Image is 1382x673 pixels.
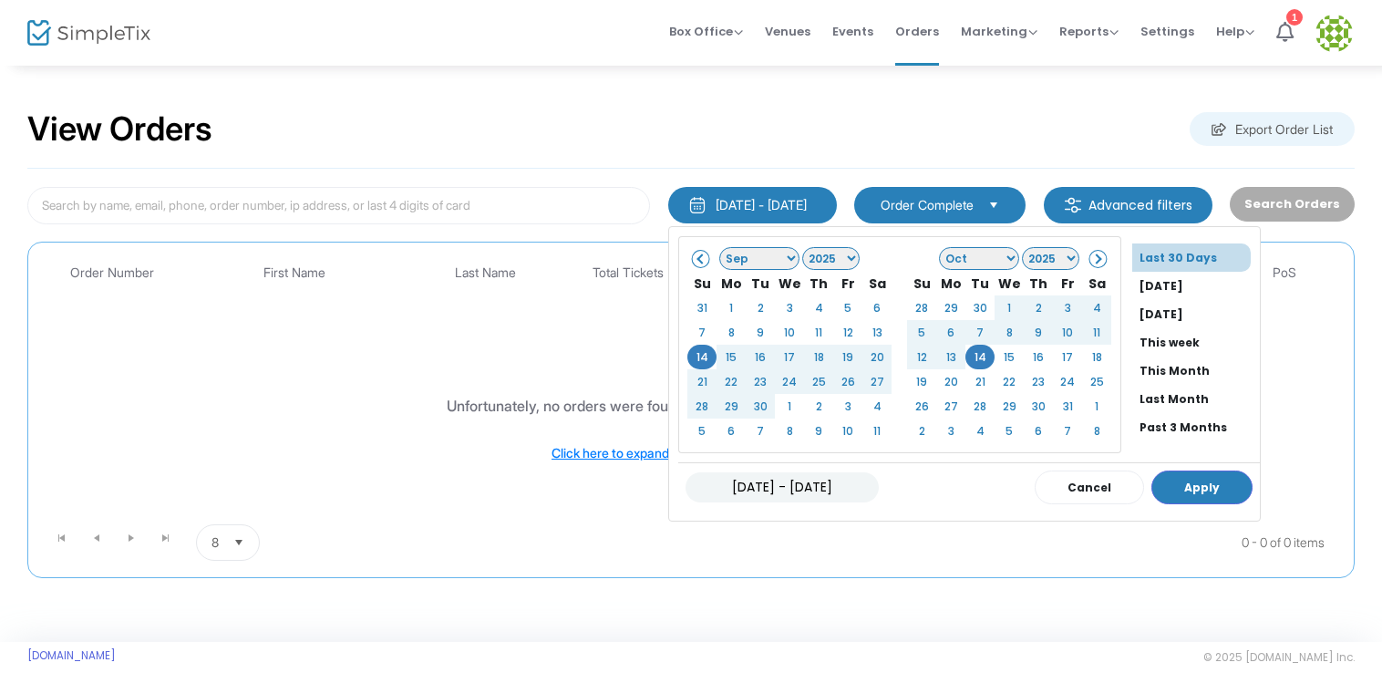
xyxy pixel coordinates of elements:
[1053,394,1082,419] td: 31
[447,395,936,417] div: Unfortunately, no orders were found. Please try adjusting the filters above.
[965,320,995,345] td: 7
[765,8,810,55] span: Venues
[1024,320,1053,345] td: 9
[1082,345,1111,369] td: 18
[862,320,892,345] td: 13
[907,271,936,295] th: Su
[804,419,833,443] td: 9
[441,524,1325,561] kendo-pager-info: 0 - 0 of 0 items
[936,320,965,345] td: 6
[804,345,833,369] td: 18
[862,419,892,443] td: 11
[936,295,965,320] td: 29
[211,533,219,552] span: 8
[1082,295,1111,320] td: 4
[995,394,1024,419] td: 29
[833,345,862,369] td: 19
[687,345,717,369] td: 14
[907,295,936,320] td: 28
[965,419,995,443] td: 4
[862,345,892,369] td: 20
[687,369,717,394] td: 21
[27,187,650,224] input: Search by name, email, phone, order number, ip address, or last 4 digits of card
[717,345,746,369] td: 15
[687,295,717,320] td: 31
[1024,345,1053,369] td: 16
[907,394,936,419] td: 26
[1132,413,1260,441] li: Past 3 Months
[833,271,862,295] th: Fr
[981,195,1006,215] button: Select
[1044,187,1212,223] m-button: Advanced filters
[833,320,862,345] td: 12
[746,271,775,295] th: Tu
[775,295,804,320] td: 3
[746,320,775,345] td: 9
[775,320,804,345] td: 10
[1132,357,1260,385] li: This Month
[687,394,717,419] td: 28
[1053,369,1082,394] td: 24
[965,271,995,295] th: Tu
[832,8,873,55] span: Events
[27,109,212,150] h2: View Orders
[995,320,1024,345] td: 8
[1053,345,1082,369] td: 17
[1053,271,1082,295] th: Fr
[1132,385,1260,413] li: Last Month
[687,320,717,345] td: 7
[862,295,892,320] td: 6
[1082,271,1111,295] th: Sa
[862,394,892,419] td: 4
[668,187,837,223] button: [DATE] - [DATE]
[995,271,1024,295] th: We
[965,345,995,369] td: 14
[717,369,746,394] td: 22
[1132,243,1251,272] li: Last 30 Days
[1132,328,1260,357] li: This week
[717,419,746,443] td: 6
[895,8,939,55] span: Orders
[263,265,325,281] span: First Name
[1064,196,1082,214] img: filter
[804,271,833,295] th: Th
[1024,419,1053,443] td: 6
[936,394,965,419] td: 27
[1024,369,1053,394] td: 23
[1216,23,1254,40] span: Help
[686,472,879,502] input: MM/DD/YYYY - MM/DD/YYYY
[1132,441,1260,470] li: Past 12 Months
[833,419,862,443] td: 10
[804,394,833,419] td: 2
[1059,23,1119,40] span: Reports
[1082,419,1111,443] td: 8
[1286,9,1303,26] div: 1
[775,394,804,419] td: 1
[746,369,775,394] td: 23
[833,295,862,320] td: 5
[804,320,833,345] td: 11
[907,369,936,394] td: 19
[1132,300,1260,328] li: [DATE]
[717,394,746,419] td: 29
[1082,394,1111,419] td: 1
[1132,272,1260,300] li: [DATE]
[552,445,830,461] span: Click here to expand your search to the last year
[775,271,804,295] th: We
[70,265,154,281] span: Order Number
[1082,369,1111,394] td: 25
[775,369,804,394] td: 24
[907,419,936,443] td: 2
[775,345,804,369] td: 17
[862,369,892,394] td: 27
[1151,471,1253,504] button: Apply
[965,295,995,320] td: 30
[907,345,936,369] td: 12
[746,345,775,369] td: 16
[936,419,965,443] td: 3
[936,345,965,369] td: 13
[833,369,862,394] td: 26
[746,394,775,419] td: 30
[862,271,892,295] th: Sa
[936,369,965,394] td: 20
